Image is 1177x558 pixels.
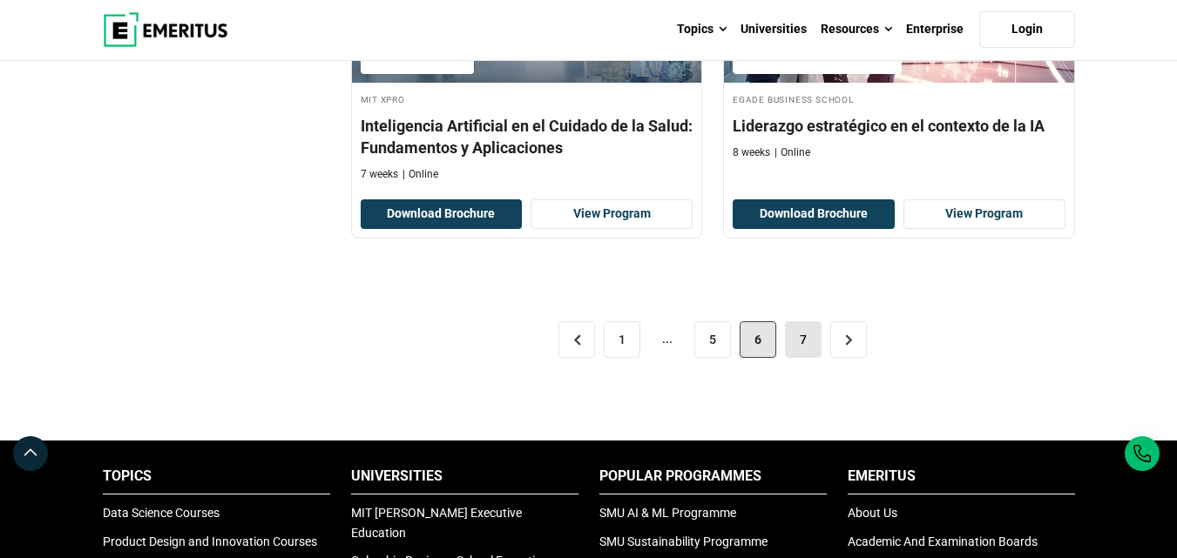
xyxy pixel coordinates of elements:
[848,534,1038,548] a: Academic And Examination Boards
[733,145,770,160] p: 8 weeks
[599,534,768,548] a: SMU Sustainability Programme
[830,321,867,358] a: >
[733,91,1065,106] h4: EGADE Business School
[785,321,822,358] a: 7
[531,199,693,229] a: View Program
[733,199,895,229] button: Download Brochure
[599,506,736,520] a: SMU AI & ML Programme
[361,167,398,182] p: 7 weeks
[402,167,438,182] p: Online
[558,321,595,358] a: <
[740,321,776,358] span: 6
[733,115,1065,137] h4: Liderazgo estratégico en el contexto de la IA
[361,115,693,158] h4: Inteligencia Artificial en el Cuidado de la Salud: Fundamentos y Aplicaciones
[103,534,317,548] a: Product Design and Innovation Courses
[979,11,1075,48] a: Login
[903,199,1065,229] a: View Program
[103,506,220,520] a: Data Science Courses
[694,321,731,358] a: 5
[351,506,522,539] a: MIT [PERSON_NAME] Executive Education
[361,91,693,106] h4: MIT xPRO
[848,506,897,520] a: About Us
[604,321,640,358] a: 1
[649,321,686,358] span: ...
[775,145,810,160] p: Online
[361,199,523,229] button: Download Brochure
